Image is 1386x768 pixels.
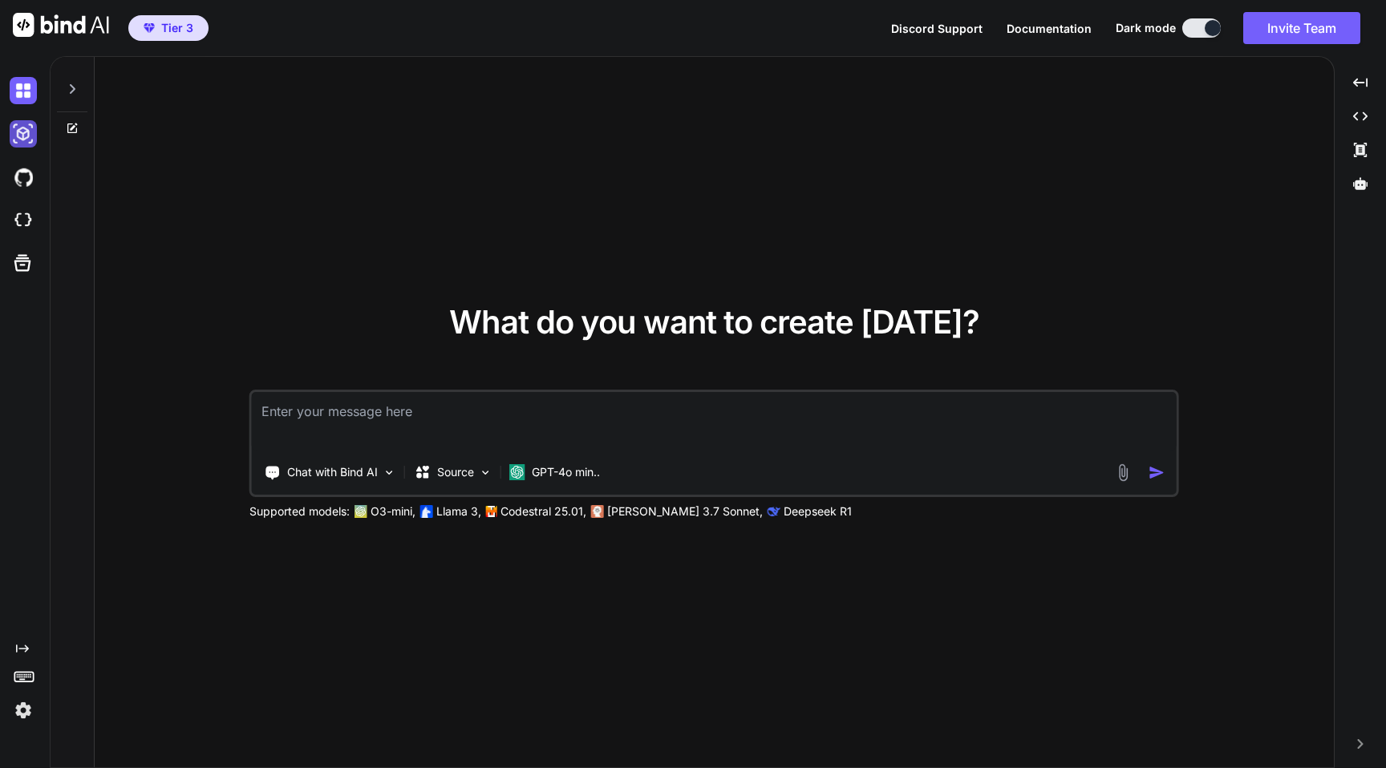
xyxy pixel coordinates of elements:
[591,505,604,518] img: claude
[891,22,983,35] span: Discord Support
[1243,12,1360,44] button: Invite Team
[532,464,600,480] p: GPT-4o min..
[1114,463,1133,482] img: attachment
[355,505,367,518] img: GPT-4
[287,464,378,480] p: Chat with Bind AI
[144,23,155,33] img: premium
[128,15,209,41] button: premiumTier 3
[768,505,780,518] img: claude
[1007,20,1092,37] button: Documentation
[383,466,396,479] img: Pick Tools
[10,164,37,191] img: githubDark
[10,120,37,148] img: darkAi-studio
[10,207,37,234] img: cloudideIcon
[249,503,350,519] p: Supported models:
[437,464,474,480] p: Source
[784,503,852,519] p: Deepseek R1
[371,503,415,519] p: O3-mini,
[891,20,983,37] button: Discord Support
[479,466,492,479] img: Pick Models
[436,503,481,519] p: Llama 3,
[10,77,37,104] img: darkChat
[1149,464,1165,481] img: icon
[1116,20,1176,36] span: Dark mode
[500,503,586,519] p: Codestral 25.01,
[509,464,525,480] img: GPT-4o mini
[420,505,433,518] img: Llama2
[1007,22,1092,35] span: Documentation
[607,503,763,519] p: [PERSON_NAME] 3.7 Sonnet,
[161,20,193,36] span: Tier 3
[10,697,37,724] img: settings
[449,302,979,342] span: What do you want to create [DATE]?
[486,506,497,517] img: Mistral-AI
[13,13,109,37] img: Bind AI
